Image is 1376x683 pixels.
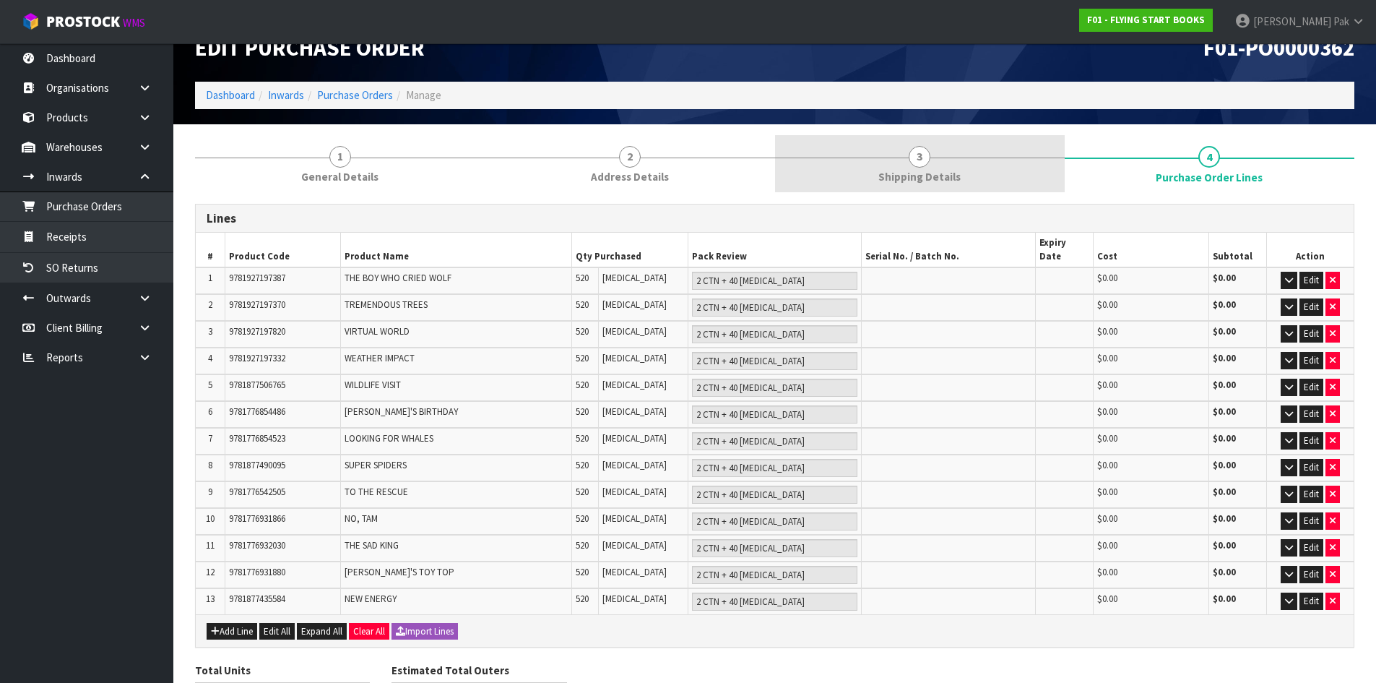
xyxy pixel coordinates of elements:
span: 9781877435584 [229,593,285,605]
input: Pack Review [692,298,857,317]
button: Edit [1299,539,1323,557]
label: Estimated Total Outers [391,663,509,678]
span: 9781927197820 [229,325,285,338]
button: Edit [1299,405,1323,423]
span: 520 [576,272,589,284]
span: TO THE RESCUE [345,486,408,498]
input: Pack Review [692,512,857,530]
span: 520 [576,298,589,311]
span: TREMENDOUS TREES [345,298,428,311]
span: 9781927197332 [229,352,285,364]
span: [MEDICAL_DATA] [602,459,667,471]
span: 1 [329,146,351,168]
span: [MEDICAL_DATA] [602,566,667,578]
span: $0.00 [1097,405,1117,418]
input: Pack Review [692,325,857,343]
span: $0.00 [1097,432,1117,444]
span: [MEDICAL_DATA] [602,432,667,444]
span: Pak [1333,14,1349,28]
span: SUPER SPIDERS [345,459,407,471]
span: NO, TAM [345,512,378,525]
span: 9781776931866 [229,512,285,525]
span: 520 [576,566,589,578]
span: 520 [576,325,589,338]
span: $0.00 [1097,593,1117,605]
button: Edit [1299,352,1323,369]
span: 3 [909,146,930,168]
span: [MEDICAL_DATA] [602,486,667,498]
span: Shipping Details [878,169,961,184]
span: THE SAD KING [345,539,399,551]
span: 520 [576,405,589,418]
button: Import Lines [391,623,458,640]
span: LOOKING FOR WHALES [345,432,433,444]
span: 4 [208,352,212,364]
strong: $0.00 [1213,432,1236,444]
span: [MEDICAL_DATA] [602,298,667,311]
input: Pack Review [692,566,857,584]
span: 520 [576,539,589,551]
span: 8 [208,459,212,471]
span: [MEDICAL_DATA] [602,272,667,284]
span: 2 [619,146,641,168]
input: Pack Review [692,459,857,477]
button: Expand All [297,623,347,640]
span: 9781877506765 [229,379,285,391]
span: 520 [576,512,589,525]
span: $0.00 [1097,325,1117,338]
th: Cost [1093,233,1208,267]
th: Product Code [225,233,340,267]
strong: $0.00 [1213,459,1236,471]
button: Edit [1299,325,1323,343]
span: 5 [208,379,212,391]
span: Address Details [591,169,669,184]
span: 520 [576,593,589,605]
span: WEATHER IMPACT [345,352,415,364]
th: Qty Purchased [572,233,688,267]
span: VIRTUAL WORLD [345,325,410,338]
input: Pack Review [692,352,857,370]
th: Subtotal [1209,233,1267,267]
span: 9781776854486 [229,405,285,418]
strong: $0.00 [1213,539,1236,551]
span: 520 [576,486,589,498]
span: F01-PO0000362 [1203,33,1354,62]
span: $0.00 [1097,352,1117,364]
input: Pack Review [692,432,857,450]
span: WILDLIFE VISIT [345,379,401,391]
strong: $0.00 [1213,325,1236,338]
strong: F01 - FLYING START BOOKS [1087,14,1205,26]
span: 11 [206,539,215,551]
span: 2 [208,298,212,311]
strong: $0.00 [1213,379,1236,391]
span: [PERSON_NAME] [1253,14,1331,28]
span: 9781776542505 [229,486,285,498]
button: Edit [1299,459,1323,476]
button: Edit [1299,566,1323,583]
span: [MEDICAL_DATA] [602,352,667,364]
button: Clear All [349,623,389,640]
span: $0.00 [1097,298,1117,311]
a: Dashboard [206,88,255,102]
span: [MEDICAL_DATA] [602,405,667,418]
span: $0.00 [1097,539,1117,551]
th: Action [1267,233,1354,267]
small: WMS [123,16,145,30]
strong: $0.00 [1213,272,1236,284]
button: Add Line [207,623,257,640]
span: General Details [301,169,378,184]
a: F01 - FLYING START BOOKS [1079,9,1213,32]
span: ProStock [46,12,120,31]
span: Manage [406,88,441,102]
span: 9781776932030 [229,539,285,551]
span: [MEDICAL_DATA] [602,379,667,391]
button: Edit [1299,379,1323,396]
button: Edit [1299,432,1323,450]
span: [MEDICAL_DATA] [602,512,667,525]
span: $0.00 [1097,566,1117,578]
span: THE BOY WHO CRIED WOLF [345,272,451,284]
button: Edit [1299,512,1323,530]
span: 6 [208,405,212,418]
input: Pack Review [692,405,857,424]
span: 520 [576,459,589,471]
